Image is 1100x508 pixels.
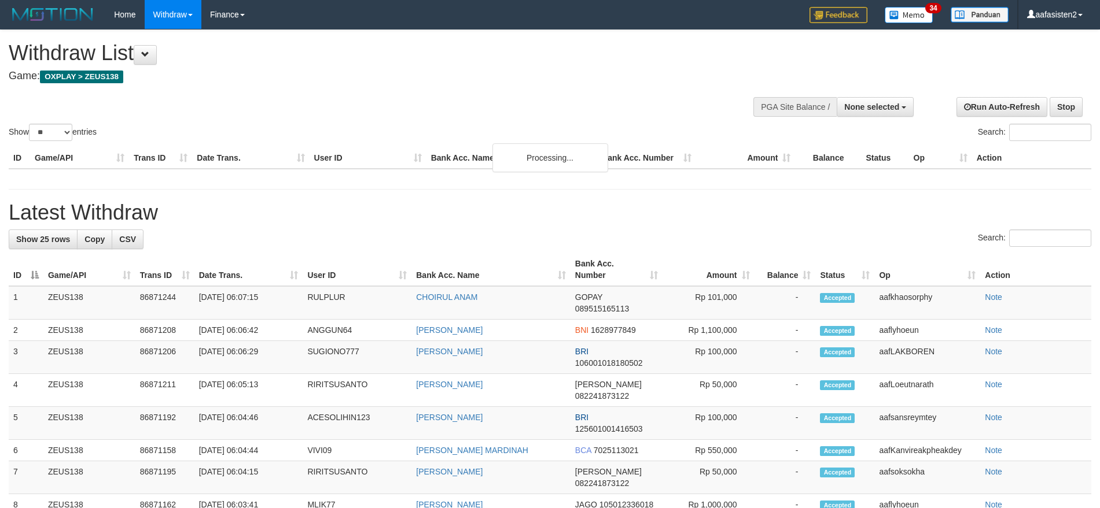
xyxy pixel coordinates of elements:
td: RIRITSUSANTO [303,374,411,407]
span: Copy 7025113021 to clipboard [594,446,639,455]
td: 86871158 [135,440,194,461]
img: MOTION_logo.png [9,6,97,23]
td: - [755,341,816,374]
td: 4 [9,374,43,407]
div: PGA Site Balance / [753,97,837,117]
a: Show 25 rows [9,229,78,249]
span: Copy [84,235,105,244]
td: aafLoeutnarath [874,374,980,407]
h4: Game: [9,71,722,82]
a: Stop [1050,97,1083,117]
td: Rp 550,000 [663,440,755,461]
td: aaflyhoeun [874,320,980,341]
th: Balance [795,147,861,169]
td: - [755,461,816,494]
span: Copy 1628977849 to clipboard [591,325,636,335]
th: Action [980,253,1091,286]
a: CHOIRUL ANAM [416,292,477,302]
td: RIRITSUSANTO [303,461,411,494]
a: Note [985,325,1002,335]
span: Accepted [820,293,855,303]
td: RULPLUR [303,286,411,320]
th: Op [909,147,972,169]
td: Rp 100,000 [663,341,755,374]
a: [PERSON_NAME] [416,347,483,356]
td: 86871206 [135,341,194,374]
span: Copy 082241873122 to clipboard [575,479,629,488]
th: User ID [310,147,426,169]
a: [PERSON_NAME] [416,325,483,335]
td: 1 [9,286,43,320]
span: Show 25 rows [16,235,70,244]
span: None selected [844,102,899,112]
button: None selected [837,97,914,117]
label: Search: [978,124,1091,141]
td: [DATE] 06:04:46 [194,407,303,440]
td: aafkhaosorphy [874,286,980,320]
td: - [755,374,816,407]
th: Date Trans.: activate to sort column ascending [194,253,303,286]
th: Bank Acc. Number: activate to sort column ascending [571,253,663,286]
th: Balance: activate to sort column ascending [755,253,816,286]
td: Rp 100,000 [663,407,755,440]
td: ZEUS138 [43,374,135,407]
td: VIVI09 [303,440,411,461]
img: Feedback.jpg [810,7,867,23]
span: BNI [575,325,588,335]
a: Run Auto-Refresh [956,97,1047,117]
td: [DATE] 06:04:44 [194,440,303,461]
span: OXPLAY > ZEUS138 [40,71,123,83]
label: Search: [978,229,1091,247]
td: Rp 50,000 [663,374,755,407]
th: User ID: activate to sort column ascending [303,253,411,286]
a: Note [985,380,1002,389]
span: [PERSON_NAME] [575,467,642,476]
td: ZEUS138 [43,440,135,461]
th: ID: activate to sort column descending [9,253,43,286]
span: GOPAY [575,292,602,302]
th: Bank Acc. Number [597,147,696,169]
h1: Latest Withdraw [9,201,1091,224]
td: - [755,440,816,461]
th: Game/API [30,147,129,169]
th: Status: activate to sort column ascending [815,253,874,286]
span: Copy 106001018180502 to clipboard [575,358,643,368]
a: Note [985,347,1002,356]
td: 3 [9,341,43,374]
img: Button%20Memo.svg [885,7,933,23]
td: ZEUS138 [43,461,135,494]
td: [DATE] 06:05:13 [194,374,303,407]
span: Accepted [820,347,855,357]
th: Action [972,147,1091,169]
td: 7 [9,461,43,494]
th: Amount [696,147,795,169]
span: Copy 089515165113 to clipboard [575,304,629,313]
a: Note [985,413,1002,422]
span: BRI [575,413,588,422]
td: ANGGUN64 [303,320,411,341]
span: Copy 082241873122 to clipboard [575,391,629,401]
th: Amount: activate to sort column ascending [663,253,755,286]
input: Search: [1009,229,1091,247]
td: aafKanvireakpheakdey [874,440,980,461]
td: [DATE] 06:06:29 [194,341,303,374]
th: Status [861,147,908,169]
th: Trans ID: activate to sort column ascending [135,253,194,286]
td: Rp 101,000 [663,286,755,320]
a: Copy [77,229,112,249]
span: [PERSON_NAME] [575,380,642,389]
td: - [755,286,816,320]
td: aafLAKBOREN [874,341,980,374]
span: Accepted [820,413,855,423]
th: Trans ID [129,147,192,169]
td: ZEUS138 [43,286,135,320]
td: - [755,407,816,440]
td: [DATE] 06:04:15 [194,461,303,494]
input: Search: [1009,124,1091,141]
td: 5 [9,407,43,440]
span: 34 [925,3,941,13]
span: CSV [119,235,136,244]
td: ACESOLIHIN123 [303,407,411,440]
td: 86871195 [135,461,194,494]
label: Show entries [9,124,97,141]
